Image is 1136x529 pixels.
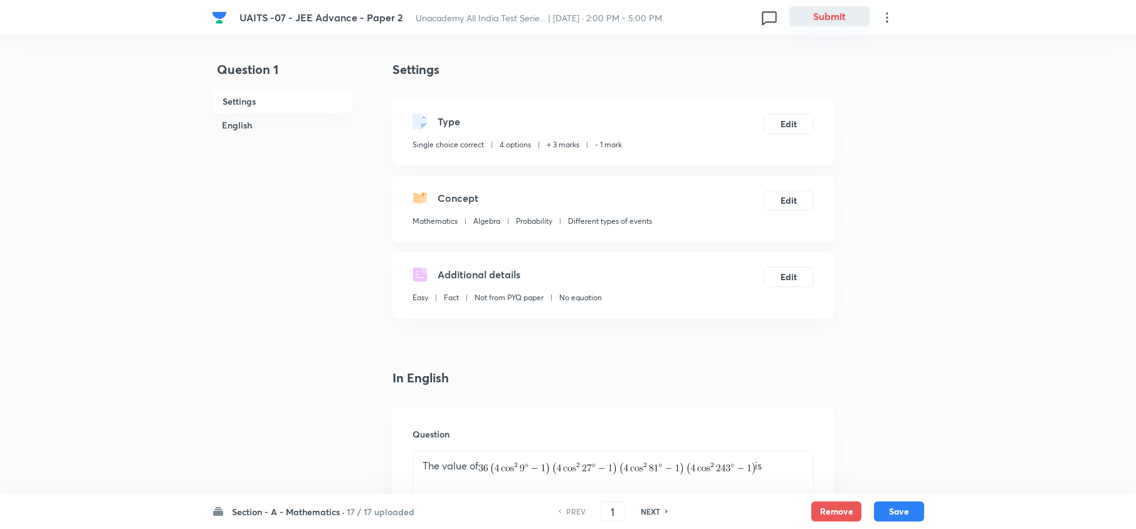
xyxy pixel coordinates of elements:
button: Save [874,501,924,521]
p: + 3 marks [547,139,579,150]
h6: Section - A - Mathematics · [232,505,345,518]
span: UAITS -07 - JEE Advance - Paper 2 [239,11,403,24]
h6: Question [413,427,814,441]
h5: Type [438,114,460,129]
a: Company Logo [212,10,229,25]
img: questionType.svg [413,114,428,129]
p: Easy [413,292,428,303]
h4: In English [392,369,834,387]
p: Algebra [473,216,500,227]
h6: Settings [212,89,352,113]
p: Probability [516,216,552,227]
button: Submit [789,6,870,26]
button: Edit [764,114,814,134]
h6: PREV [566,506,586,517]
img: questionDetails.svg [413,267,428,282]
p: Different types of events [568,216,652,227]
img: Company Logo [212,10,227,25]
img: questionConcept.svg [413,191,428,206]
p: No equation [559,292,602,303]
p: - 1 mark [595,139,622,150]
img: 36\left(4 \cos ^2 9^{\circ}-1\right)\left(4 \cos ^2 27^{\circ}-1\right)\left(4 \cos ^2 81^{\circ}... [478,463,755,474]
p: The value of is [423,459,804,474]
h5: Concept [438,191,478,206]
p: Fact [444,292,459,303]
button: Edit [764,267,814,287]
p: 4 options [500,139,531,150]
button: Remove [811,501,861,521]
h6: English [212,113,352,137]
p: Mathematics [413,216,458,227]
h6: NEXT [641,506,660,517]
h4: Question 1 [212,60,352,89]
p: Not from PYQ paper [475,292,544,303]
h6: 17 / 17 uploaded [347,505,414,518]
h4: Settings [392,60,834,79]
p: Single choice correct [413,139,484,150]
button: Edit [764,191,814,211]
h5: Additional details [438,267,520,282]
span: Unacademy All India Test Serie... | [DATE] · 2:00 PM - 5:00 PM [416,12,662,24]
